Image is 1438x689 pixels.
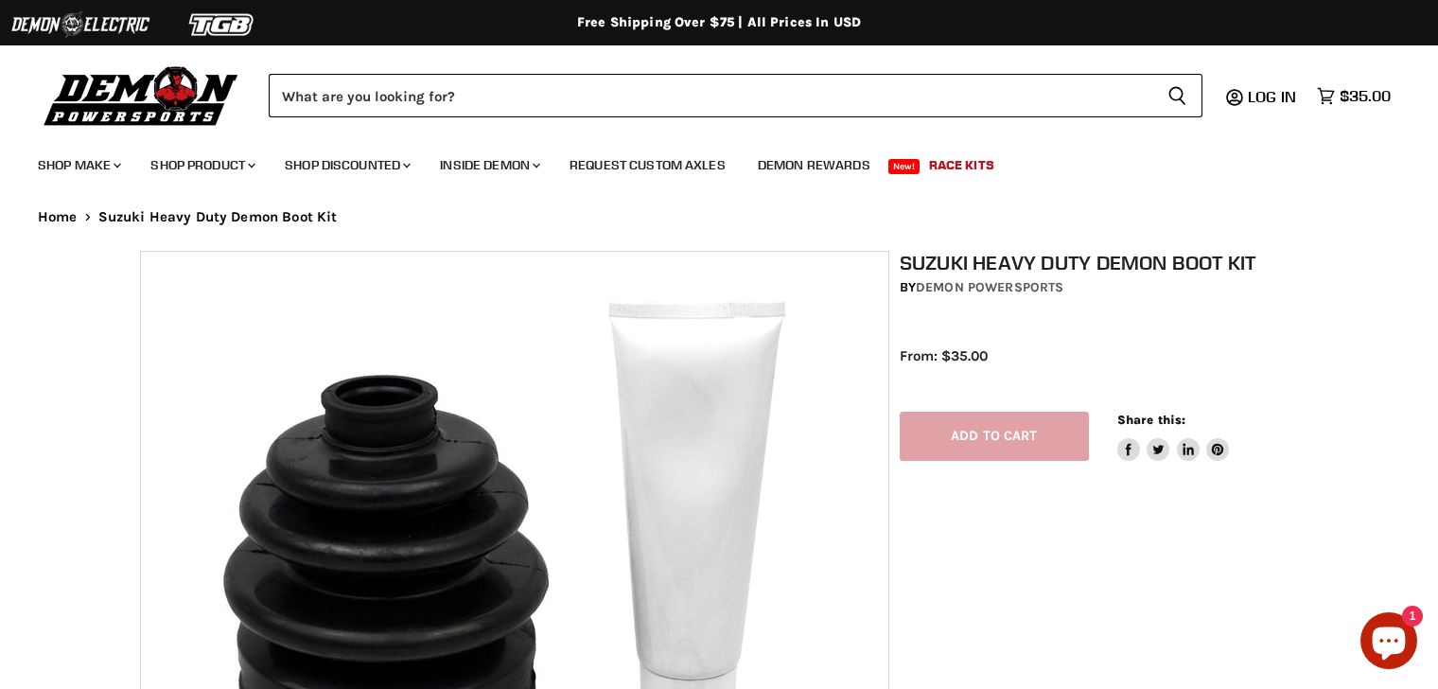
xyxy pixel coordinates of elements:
a: Shop Make [24,146,132,185]
a: Log in [1239,88,1307,105]
a: Shop Discounted [271,146,422,185]
ul: Main menu [24,138,1386,185]
a: Race Kits [915,146,1008,185]
span: Share this: [1117,413,1185,427]
aside: Share this: [1117,412,1230,462]
a: Demon Rewards [744,146,885,185]
inbox-online-store-chat: Shopify online store chat [1355,612,1423,674]
a: Shop Product [136,146,267,185]
form: Product [269,74,1202,117]
a: Demon Powersports [916,279,1063,295]
img: Demon Powersports [38,62,245,129]
span: $35.00 [1340,87,1391,105]
h1: Suzuki Heavy Duty Demon Boot Kit [900,251,1308,274]
a: Home [38,209,78,225]
a: Inside Demon [426,146,552,185]
button: Search [1152,74,1202,117]
img: Demon Electric Logo 2 [9,7,151,43]
span: Log in [1248,87,1296,106]
a: Request Custom Axles [555,146,740,185]
span: Suzuki Heavy Duty Demon Boot Kit [98,209,338,225]
img: TGB Logo 2 [151,7,293,43]
span: New! [888,159,921,174]
input: Search [269,74,1152,117]
div: by [900,277,1308,298]
a: $35.00 [1307,82,1400,110]
span: From: $35.00 [900,347,988,364]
